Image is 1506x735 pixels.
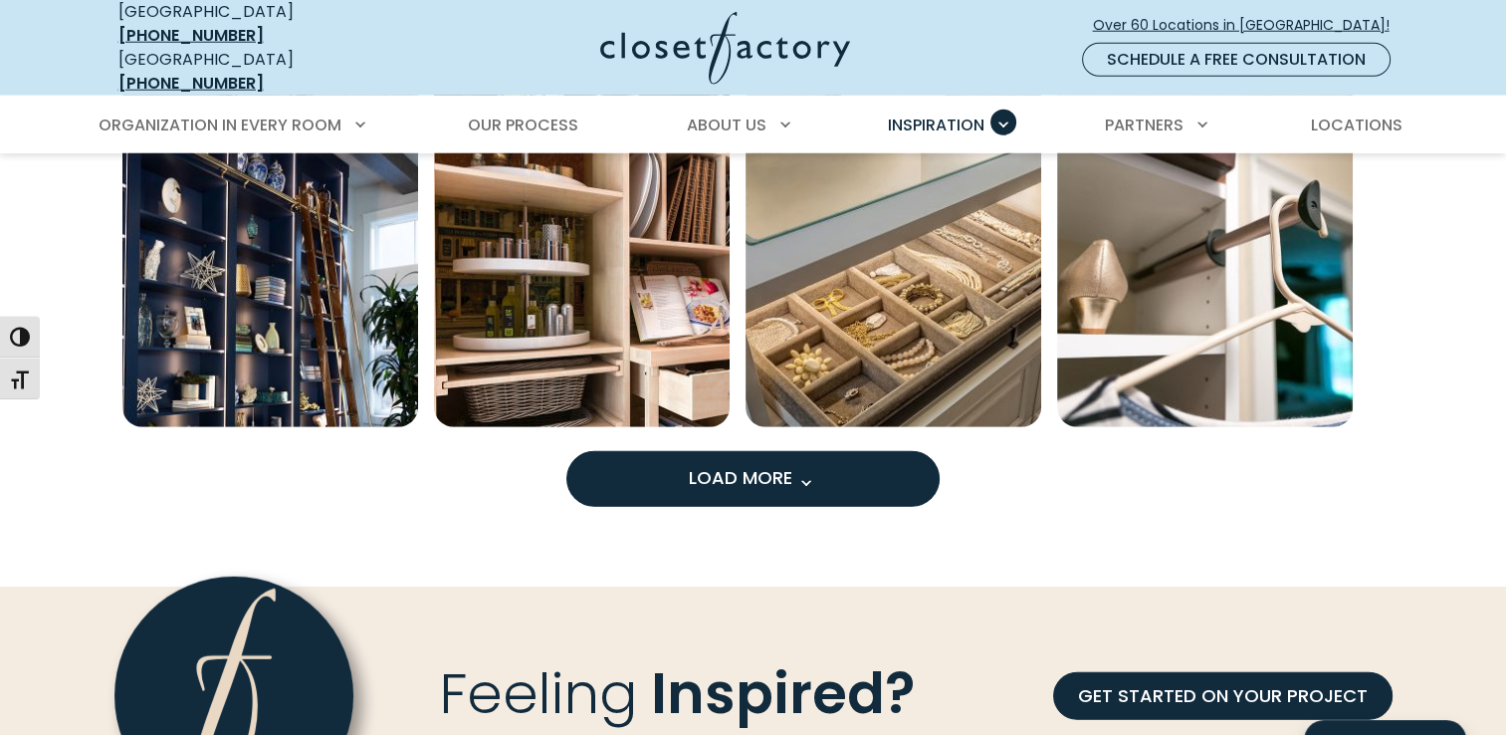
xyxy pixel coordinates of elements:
[651,654,915,733] span: Inspired?
[1057,131,1353,427] a: Open inspiration gallery to preview enlarged image
[1092,8,1406,43] a: Over 60 Locations in [GEOGRAPHIC_DATA]!
[434,131,730,427] a: Open inspiration gallery to preview enlarged image
[746,131,1041,427] a: Open inspiration gallery to preview enlarged image
[122,131,418,427] a: Open inspiration gallery to preview enlarged image
[687,114,766,136] span: About Us
[600,12,850,85] img: Closet Factory Logo
[118,24,264,47] a: [PHONE_NUMBER]
[468,114,578,136] span: Our Process
[1053,672,1393,720] a: GET STARTED ON YOUR PROJECT
[888,114,984,136] span: Inspiration
[1082,43,1391,77] a: Schedule a Free Consultation
[1105,114,1183,136] span: Partners
[118,72,264,95] a: [PHONE_NUMBER]
[440,654,638,733] span: Feeling
[566,451,940,507] button: Load more inspiration gallery images
[434,131,730,427] img: Pantry lazy susans
[1057,131,1353,427] img: Synergy valet rod
[122,131,418,427] img: Wall unit Rolling ladder
[99,114,341,136] span: Organization in Every Room
[85,98,1422,153] nav: Primary Menu
[1310,114,1401,136] span: Locations
[118,48,407,96] div: [GEOGRAPHIC_DATA]
[1093,15,1405,36] span: Over 60 Locations in [GEOGRAPHIC_DATA]!
[689,465,818,490] span: Load More
[746,131,1041,427] img: Tan velvet jewelry tray on pull-out shelf, counter with glass cutout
